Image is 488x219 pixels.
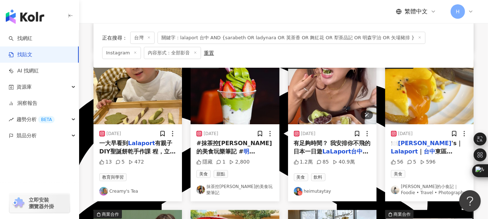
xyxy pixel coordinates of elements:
span: 美食 [391,170,405,178]
div: 472 [128,158,144,166]
span: Instagram [102,47,141,59]
img: post-image [191,60,279,124]
span: 's｜ [452,140,462,147]
span: H [456,8,460,15]
a: KOL AvatarCreamy's Tea [99,187,176,196]
div: [DATE] [106,131,121,137]
a: AI 找網紅 [9,67,39,75]
div: 85 [316,158,329,166]
span: #抹茶控[PERSON_NAME]的美食玩樂筆記 # [196,140,272,155]
span: 內容形式：全部影音 [144,47,201,59]
div: [DATE] [301,131,316,137]
span: 飲料 [311,173,325,181]
div: 13 [99,158,112,166]
a: 找貼文 [9,51,32,58]
a: KOL Avatarheimutaytay [294,187,371,196]
img: post-image [385,60,474,124]
span: ｜ [418,148,424,155]
mark: Lalaport [128,140,155,147]
span: 立即安裝 瀏覽器外掛 [29,197,54,210]
a: 洞察報告 [9,100,37,107]
span: 一大早看到 [99,140,128,147]
div: BETA [38,116,55,123]
div: [DATE] [204,131,218,137]
div: 1.2萬 [294,158,313,166]
button: 商業合作 [288,60,377,124]
img: KOL Avatar [99,187,108,196]
button: 商業合作 [385,60,474,124]
a: KOL Avatar抹茶控[PERSON_NAME]的美食玩樂筆記 [196,184,273,196]
mark: Lalaport [391,148,418,155]
span: 美食 [196,170,211,178]
div: 商業合作 [102,211,119,218]
span: 資源庫 [17,79,32,95]
span: rise [9,117,14,122]
button: 商業合作 [191,60,279,124]
div: 商業合作 [393,211,411,218]
div: 40.9萬 [333,158,355,166]
div: 56 [391,158,403,166]
div: 5 [115,158,125,166]
img: logo [6,9,44,24]
span: 台灣 [130,32,155,44]
div: 1 [216,158,225,166]
a: KOL Avatar[PERSON_NAME]的小食記｜Foodie • Travel • Photography [391,184,468,196]
mark: [PERSON_NAME] [398,140,452,147]
img: chrome extension [12,197,26,209]
span: 競品分析 [17,128,37,144]
iframe: Help Scout Beacon - Open [459,190,481,212]
span: 繁體中文 [405,8,428,15]
a: search找網紅 [9,35,32,42]
span: 美食 [294,173,308,181]
img: KOL Avatar [294,187,302,196]
mark: LaLaport台中 [323,148,369,155]
img: KOL Avatar [196,186,205,194]
a: chrome extension立即安裝 瀏覽器外掛 [9,193,70,213]
div: 重置 [204,50,214,56]
img: post-image [288,60,377,124]
div: [DATE] [398,131,413,137]
div: 5 [407,158,416,166]
span: 正在搜尋 ： [102,35,127,41]
span: 教育與學習 [99,173,127,181]
div: 2,800 [229,158,250,166]
div: 596 [420,158,436,166]
div: 隱藏 [196,158,213,166]
span: 甜點 [214,170,228,178]
span: 🍽️ [391,140,398,147]
img: post-image [94,60,182,124]
mark: 台中 [424,148,435,155]
span: 關鍵字：lalaport 台中 AND {sarabeth OR ladynara OR 英茶香 OR 舞紅花 OR 犁茶品記 OR 明森宇治 OR 矢場豬排 } [158,32,425,44]
span: 有足夠時間？ 我安排你不飛的日本一日遊 [294,140,371,155]
img: KOL Avatar [391,186,400,194]
span: 趨勢分析 [17,111,55,128]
